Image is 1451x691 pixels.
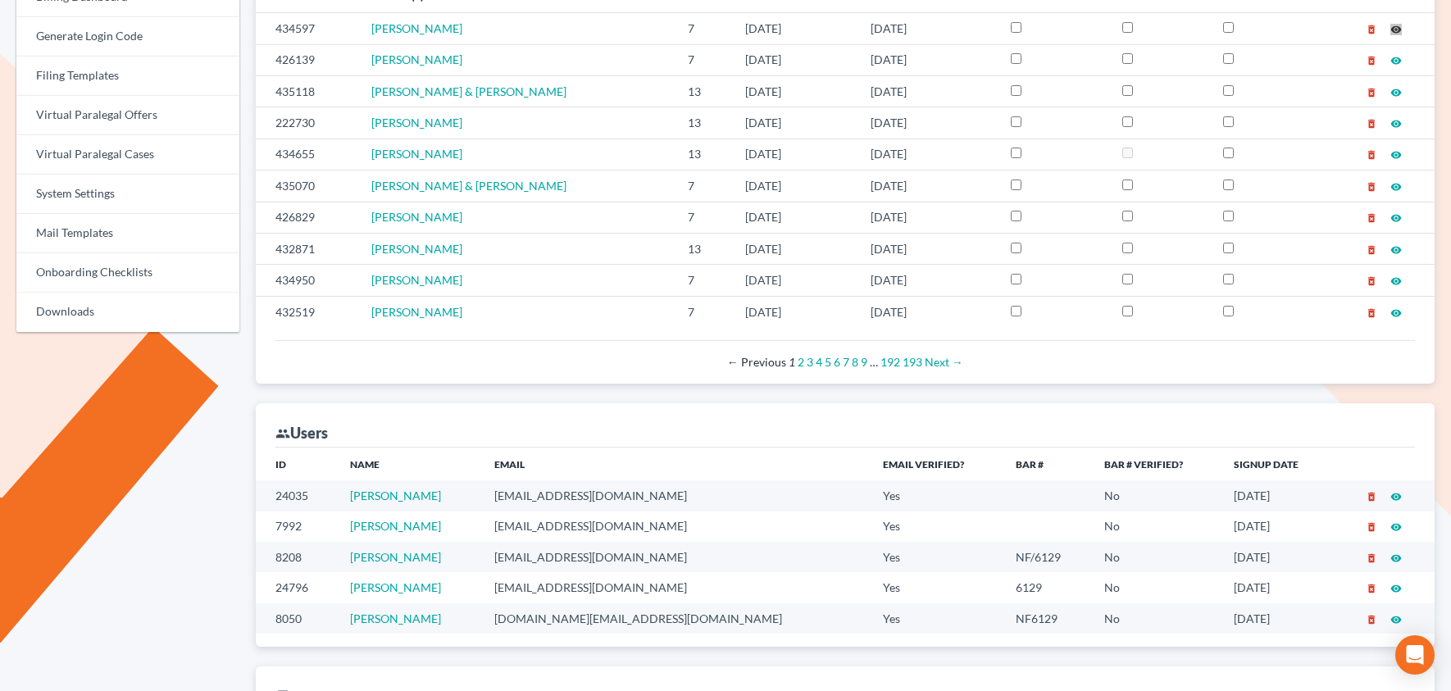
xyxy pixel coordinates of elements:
td: [DATE] [857,202,998,233]
a: Page 5 [825,355,831,369]
i: visibility [1390,24,1402,35]
i: delete_forever [1366,118,1377,130]
span: [PERSON_NAME] [371,305,462,319]
th: Bar # [1003,448,1091,480]
a: visibility [1390,21,1402,35]
td: [DATE] [732,107,857,139]
i: delete_forever [1366,244,1377,256]
a: visibility [1390,242,1402,256]
td: [DATE] [1221,480,1333,511]
th: Email Verified? [870,448,1003,480]
span: [PERSON_NAME] [371,21,462,35]
td: [DATE] [732,170,857,202]
a: visibility [1390,611,1402,625]
td: 426139 [256,44,359,75]
td: Yes [870,542,1003,572]
td: 24035 [256,480,337,511]
th: Email [481,448,870,480]
td: [DATE] [732,233,857,264]
a: delete_forever [1366,21,1377,35]
td: [DATE] [732,139,857,170]
th: Name [337,448,482,480]
td: [DATE] [857,107,998,139]
a: delete_forever [1366,242,1377,256]
a: Page 8 [852,355,858,369]
a: visibility [1390,52,1402,66]
a: visibility [1390,273,1402,287]
td: [DATE] [732,44,857,75]
td: 434950 [256,265,359,296]
a: delete_forever [1366,550,1377,564]
a: delete_forever [1366,210,1377,224]
a: delete_forever [1366,489,1377,502]
i: delete_forever [1366,212,1377,224]
td: 7 [675,202,732,233]
a: delete_forever [1366,116,1377,130]
a: Page 4 [816,355,822,369]
a: delete_forever [1366,147,1377,161]
a: visibility [1390,580,1402,594]
td: 434655 [256,139,359,170]
i: delete_forever [1366,87,1377,98]
td: [EMAIL_ADDRESS][DOMAIN_NAME] [481,572,870,602]
span: [PERSON_NAME] & [PERSON_NAME] [371,179,566,193]
td: Yes [870,511,1003,542]
td: [DATE] [732,75,857,107]
i: delete_forever [1366,552,1377,564]
td: 6129 [1003,572,1091,602]
i: delete_forever [1366,614,1377,625]
a: Filing Templates [16,57,239,96]
div: Users [275,423,328,443]
td: [DATE] [732,265,857,296]
a: visibility [1390,147,1402,161]
a: [PERSON_NAME] & [PERSON_NAME] [371,84,566,98]
a: delete_forever [1366,179,1377,193]
td: 222730 [256,107,359,139]
a: [PERSON_NAME] [371,116,462,130]
a: [PERSON_NAME] [350,611,441,625]
td: [EMAIL_ADDRESS][DOMAIN_NAME] [481,480,870,511]
td: [DATE] [857,139,998,170]
a: Page 9 [861,355,867,369]
td: [DATE] [857,44,998,75]
i: visibility [1390,521,1402,533]
a: [PERSON_NAME] [350,580,441,594]
a: Page 3 [807,355,813,369]
td: 434597 [256,13,359,44]
td: Yes [870,480,1003,511]
i: visibility [1390,118,1402,130]
td: [DATE] [857,170,998,202]
th: Signup Date [1221,448,1333,480]
a: delete_forever [1366,273,1377,287]
td: [DATE] [732,13,857,44]
td: 7 [675,265,732,296]
a: Generate Login Code [16,17,239,57]
i: visibility [1390,87,1402,98]
a: [PERSON_NAME] [350,519,441,533]
i: delete_forever [1366,24,1377,35]
span: [PERSON_NAME] [371,273,462,287]
a: delete_forever [1366,519,1377,533]
i: delete_forever [1366,583,1377,594]
a: Page 2 [798,355,804,369]
td: 435118 [256,75,359,107]
td: [DATE] [732,202,857,233]
div: Pagination [289,354,1402,371]
td: 7 [675,44,732,75]
a: visibility [1390,116,1402,130]
td: 7 [675,296,732,327]
i: visibility [1390,244,1402,256]
td: 8050 [256,603,337,634]
td: Yes [870,603,1003,634]
a: visibility [1390,489,1402,502]
i: group [275,426,290,441]
a: Mail Templates [16,214,239,253]
a: visibility [1390,210,1402,224]
a: System Settings [16,175,239,214]
span: Previous page [727,355,786,369]
a: Virtual Paralegal Cases [16,135,239,175]
i: visibility [1390,491,1402,502]
td: [DATE] [1221,511,1333,542]
td: [DOMAIN_NAME][EMAIL_ADDRESS][DOMAIN_NAME] [481,603,870,634]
